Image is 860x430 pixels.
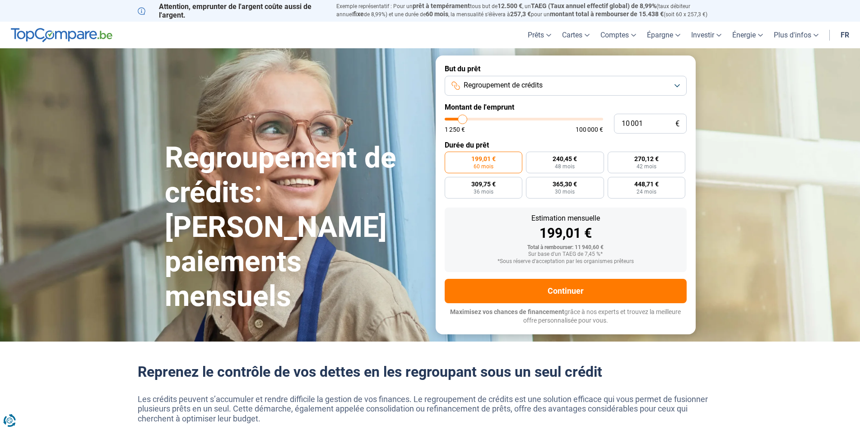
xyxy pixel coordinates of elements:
label: Montant de l'emprunt [445,103,687,111]
h1: Regroupement de crédits: [PERSON_NAME] paiements mensuels [165,141,425,314]
span: 257,3 € [510,10,531,18]
span: fixe [353,10,364,18]
span: 60 mois [474,164,493,169]
span: TAEG (Taux annuel effectif global) de 8,99% [531,2,656,9]
div: *Sous réserve d'acceptation par les organismes prêteurs [452,259,679,265]
a: Plus d'infos [768,22,824,48]
span: 448,71 € [634,181,659,187]
a: Comptes [595,22,642,48]
span: 365,30 € [553,181,577,187]
span: Maximisez vos chances de financement [450,308,564,315]
div: Sur base d'un TAEG de 7,45 %* [452,251,679,258]
span: € [675,120,679,128]
div: Estimation mensuelle [452,215,679,222]
a: Prêts [522,22,557,48]
span: 24 mois [637,189,656,194]
button: Regroupement de crédits [445,76,687,96]
div: 199,01 € [452,227,679,240]
span: montant total à rembourser de 15.438 € [550,10,664,18]
span: Regroupement de crédits [464,80,543,90]
a: Cartes [557,22,595,48]
span: 270,12 € [634,156,659,162]
p: Exemple représentatif : Pour un tous but de , un (taux débiteur annuel de 8,99%) et une durée de ... [336,2,723,18]
span: 36 mois [474,189,493,194]
a: Épargne [642,22,686,48]
span: 30 mois [555,189,575,194]
span: prêt à tempérament [413,2,470,9]
label: But du prêt [445,65,687,73]
span: 12.500 € [497,2,522,9]
span: 42 mois [637,164,656,169]
span: 48 mois [555,164,575,169]
p: Les crédits peuvent s’accumuler et rendre difficile la gestion de vos finances. Le regroupement d... [138,394,723,424]
h2: Reprenez le contrôle de vos dettes en les regroupant sous un seul crédit [138,363,723,380]
p: grâce à nos experts et trouvez la meilleure offre personnalisée pour vous. [445,308,687,325]
a: fr [835,22,855,48]
span: 100 000 € [576,126,603,133]
a: Énergie [727,22,768,48]
span: 309,75 € [471,181,496,187]
div: Total à rembourser: 11 940,60 € [452,245,679,251]
span: 60 mois [426,10,448,18]
p: Attention, emprunter de l'argent coûte aussi de l'argent. [138,2,325,19]
label: Durée du prêt [445,141,687,149]
a: Investir [686,22,727,48]
img: TopCompare [11,28,112,42]
button: Continuer [445,279,687,303]
span: 240,45 € [553,156,577,162]
span: 1 250 € [445,126,465,133]
span: 199,01 € [471,156,496,162]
